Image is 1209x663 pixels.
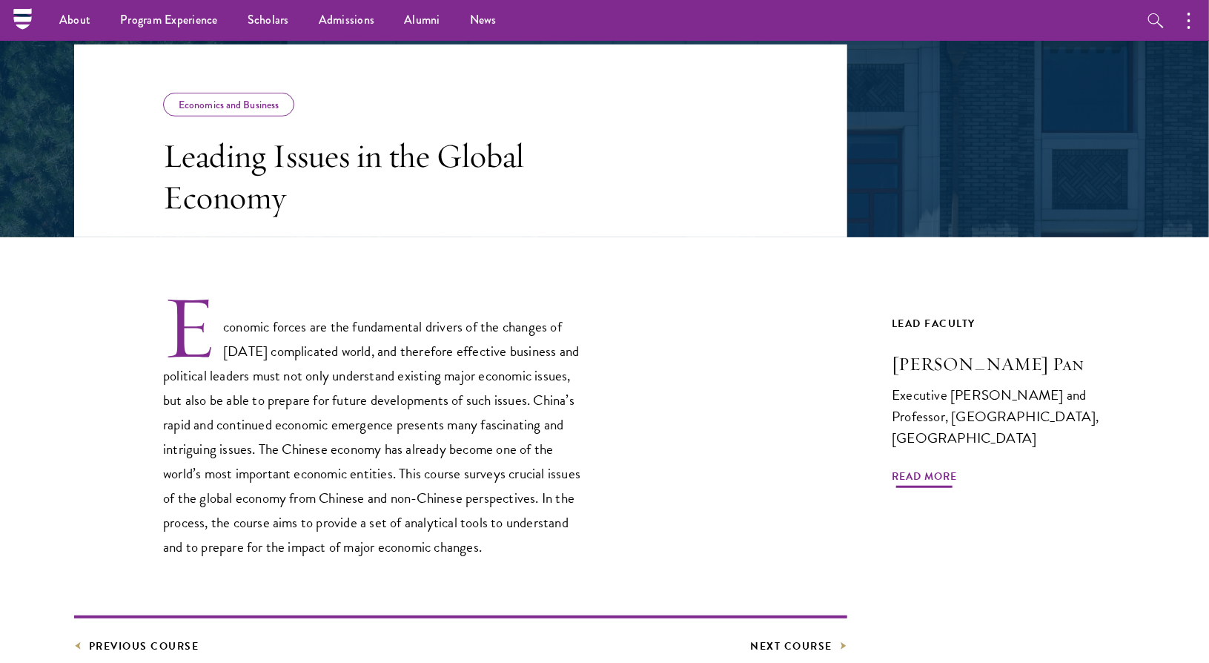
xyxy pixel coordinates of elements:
a: Next Course [751,637,848,656]
p: Economic forces are the fundamental drivers of the changes of [DATE] complicated world, and there... [163,293,586,560]
h3: [PERSON_NAME] Pan [892,352,1135,377]
span: Read More [892,467,957,490]
div: Economics and Business [163,93,294,116]
a: Lead Faculty [PERSON_NAME] Pan Executive [PERSON_NAME] and Professor, [GEOGRAPHIC_DATA], [GEOGRAP... [892,314,1135,477]
a: Previous Course [74,637,199,656]
h3: Leading Issues in the Global Economy [163,135,586,218]
div: Lead Faculty [892,314,1135,333]
div: Executive [PERSON_NAME] and Professor, [GEOGRAPHIC_DATA], [GEOGRAPHIC_DATA] [892,384,1135,449]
